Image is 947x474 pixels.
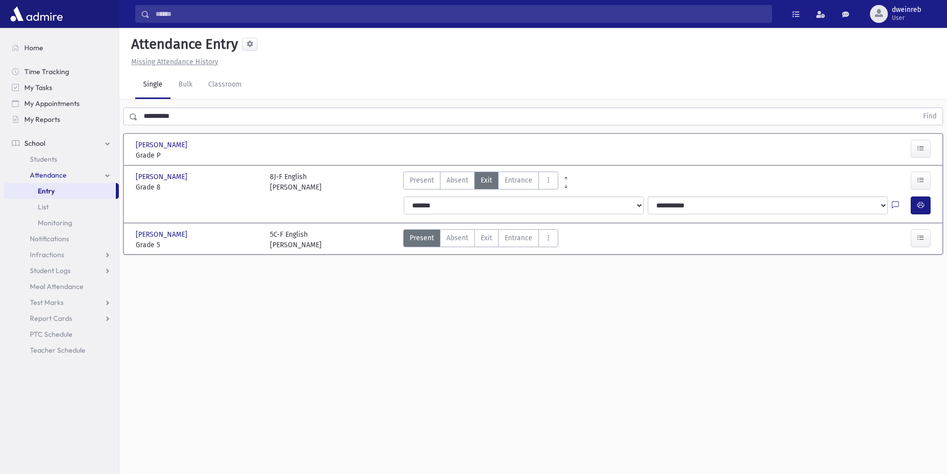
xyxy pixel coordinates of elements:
[4,231,119,247] a: Notifications
[127,36,238,53] h5: Attendance Entry
[38,218,72,227] span: Monitoring
[38,202,49,211] span: List
[270,172,322,192] div: 8J-F English [PERSON_NAME]
[30,314,72,323] span: Report Cards
[30,298,64,307] span: Test Marks
[917,108,943,125] button: Find
[4,64,119,80] a: Time Tracking
[127,58,218,66] a: Missing Attendance History
[24,83,52,92] span: My Tasks
[4,279,119,294] a: Meal Attendance
[4,151,119,167] a: Students
[136,172,189,182] span: [PERSON_NAME]
[4,40,119,56] a: Home
[4,294,119,310] a: Test Marks
[136,240,260,250] span: Grade 5
[446,233,468,243] span: Absent
[24,139,45,148] span: School
[505,233,532,243] span: Entrance
[30,282,84,291] span: Meal Attendance
[135,71,171,99] a: Single
[4,342,119,358] a: Teacher Schedule
[30,266,71,275] span: Student Logs
[270,229,322,250] div: 5C-F English [PERSON_NAME]
[24,43,43,52] span: Home
[446,175,468,186] span: Absent
[481,233,492,243] span: Exit
[171,71,200,99] a: Bulk
[4,95,119,111] a: My Appointments
[4,263,119,279] a: Student Logs
[4,135,119,151] a: School
[30,171,67,180] span: Attendance
[136,229,189,240] span: [PERSON_NAME]
[30,155,57,164] span: Students
[24,67,69,76] span: Time Tracking
[892,6,921,14] span: dweinreb
[410,233,434,243] span: Present
[410,175,434,186] span: Present
[505,175,532,186] span: Entrance
[30,330,73,339] span: PTC Schedule
[892,14,921,22] span: User
[4,326,119,342] a: PTC Schedule
[4,215,119,231] a: Monitoring
[4,247,119,263] a: Infractions
[403,229,558,250] div: AttTypes
[136,150,260,161] span: Grade P
[8,4,65,24] img: AdmirePro
[4,199,119,215] a: List
[200,71,250,99] a: Classroom
[4,183,116,199] a: Entry
[24,99,80,108] span: My Appointments
[4,80,119,95] a: My Tasks
[150,5,772,23] input: Search
[4,310,119,326] a: Report Cards
[403,172,558,192] div: AttTypes
[38,187,55,195] span: Entry
[30,346,86,355] span: Teacher Schedule
[481,175,492,186] span: Exit
[131,58,218,66] u: Missing Attendance History
[136,182,260,192] span: Grade 8
[136,140,189,150] span: [PERSON_NAME]
[30,234,69,243] span: Notifications
[4,111,119,127] a: My Reports
[30,250,64,259] span: Infractions
[24,115,60,124] span: My Reports
[4,167,119,183] a: Attendance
